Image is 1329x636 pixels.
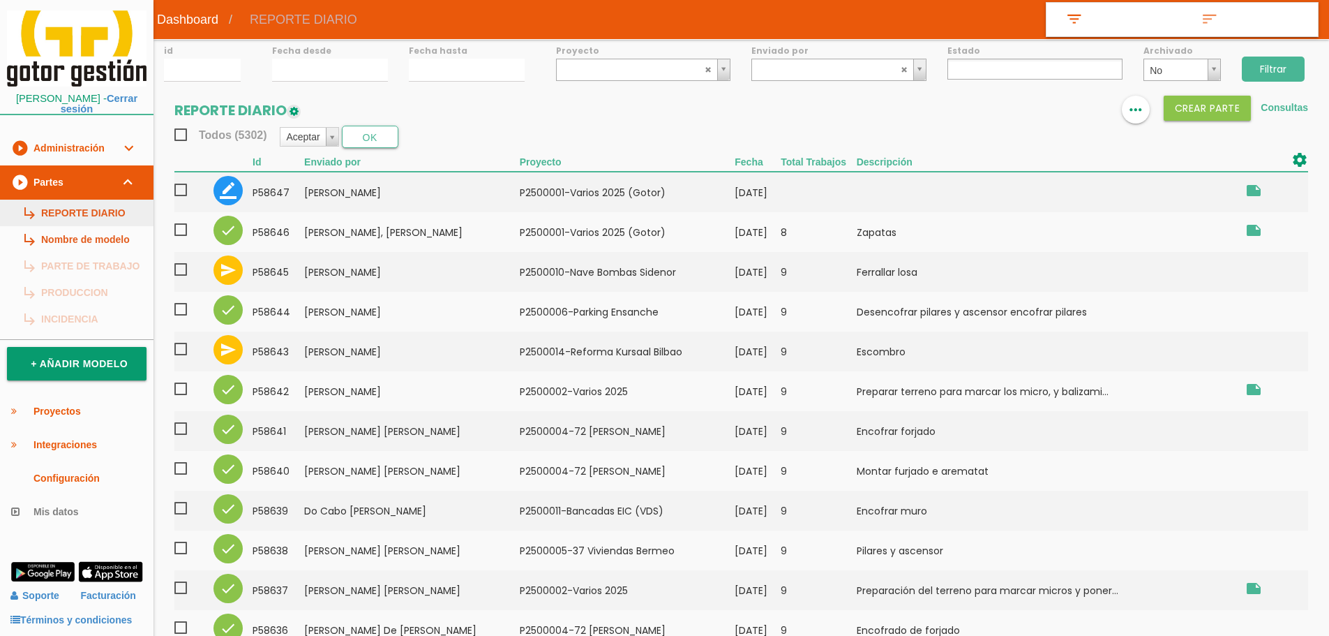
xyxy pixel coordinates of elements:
[520,212,735,252] td: P2500001-Varios 2025 (Gotor)
[304,212,520,252] td: [PERSON_NAME], [PERSON_NAME]
[304,491,520,531] td: Do Cabo [PERSON_NAME]
[220,381,236,398] i: check
[781,491,857,531] td: 9
[22,200,36,226] i: subdirectory_arrow_right
[286,128,320,146] span: Aceptar
[735,491,781,531] td: [DATE]
[304,570,520,610] td: [PERSON_NAME] [PERSON_NAME]
[857,371,1238,411] td: Preparar terreno para marcar los micro, y balizami...
[781,151,857,172] th: Total Trabajos
[735,371,781,411] td: [DATE]
[253,212,304,252] td: 58646
[781,411,857,451] td: 9
[857,451,1238,491] td: Montar furjado e arematat
[857,531,1238,570] td: Pilares y ascensor
[253,252,304,292] td: 58645
[735,172,781,212] td: [DATE]
[520,332,735,371] td: P2500014-Reforma Kursaal Bilbao
[10,614,132,626] a: Términos y condiciones
[81,584,136,608] a: Facturación
[751,45,926,57] label: Enviado por
[1261,102,1308,113] a: Consultas
[304,151,520,172] th: Enviado por
[253,451,304,491] td: 58640
[735,151,781,172] th: Fecha
[304,411,520,451] td: [PERSON_NAME] [PERSON_NAME]
[280,128,338,146] a: Aceptar
[781,292,857,332] td: 9
[735,531,781,570] td: [DATE]
[220,182,236,199] i: border_color
[11,131,28,165] i: play_circle_filled
[1127,96,1145,124] i: more_horiz
[556,45,731,57] label: Proyecto
[253,371,304,411] td: 58642
[947,45,1122,57] label: Estado
[272,45,388,57] label: Fecha desde
[61,93,137,114] a: Cerrar sesión
[253,491,304,531] td: 58639
[10,590,59,601] a: Soporte
[1143,59,1220,81] a: No
[253,531,304,570] td: 58638
[120,131,137,165] i: expand_more
[520,151,735,172] th: Proyecto
[220,421,236,438] i: check
[735,332,781,371] td: [DATE]
[735,451,781,491] td: [DATE]
[857,252,1238,292] td: Ferrallar losa
[253,570,304,610] td: 58637
[520,252,735,292] td: P2500010-Nave Bombas Sidenor
[220,222,236,239] i: check
[1150,59,1201,82] span: No
[781,451,857,491] td: 9
[220,262,236,279] i: send
[781,531,857,570] td: 9
[253,292,304,332] td: 58644
[220,341,236,358] i: send
[857,570,1238,610] td: Preparación del terreno para marcar micros y poner...
[520,292,735,332] td: P2500006-Parking Ensanche
[220,580,236,597] i: check
[735,252,781,292] td: [DATE]
[520,531,735,570] td: P2500005-37 Viviendas Bermeo
[1199,10,1221,29] i: sort
[78,561,143,582] img: app-store.png
[520,172,735,212] td: P2500001-Varios 2025 (Gotor)
[857,491,1238,531] td: Encofrar muro
[164,45,241,57] label: id
[857,212,1238,252] td: Zapatas
[857,151,1238,172] th: Descripción
[1182,3,1318,36] a: sort
[781,332,857,371] td: 9
[520,451,735,491] td: P2500004-72 [PERSON_NAME]
[1046,3,1182,36] a: filter_list
[304,332,520,371] td: [PERSON_NAME]
[781,212,857,252] td: 8
[7,347,147,380] a: + Añadir modelo
[174,126,267,144] span: Todos (5302)
[304,371,520,411] td: [PERSON_NAME]
[735,411,781,451] td: [DATE]
[781,252,857,292] td: 9
[304,292,520,332] td: [PERSON_NAME]
[1245,222,1262,239] i: Zaramillo
[520,491,735,531] td: P2500011-Bancadas EIC (VDS)
[735,292,781,332] td: [DATE]
[1245,381,1262,398] i: Obra carretera Zarautz
[22,306,36,332] i: subdirectory_arrow_right
[1143,45,1220,57] label: Archivado
[1063,10,1086,29] i: filter_list
[409,45,525,57] label: Fecha hasta
[781,570,857,610] td: 9
[7,10,147,87] img: itcons-logo
[781,371,857,411] td: 9
[239,2,368,37] span: REPORTE DIARIO
[857,411,1238,451] td: Encofrar forjado
[1291,151,1308,168] i: settings
[304,451,520,491] td: [PERSON_NAME] [PERSON_NAME]
[735,570,781,610] td: [DATE]
[287,105,301,119] img: edit-1.png
[220,501,236,517] i: check
[10,561,75,582] img: google-play.png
